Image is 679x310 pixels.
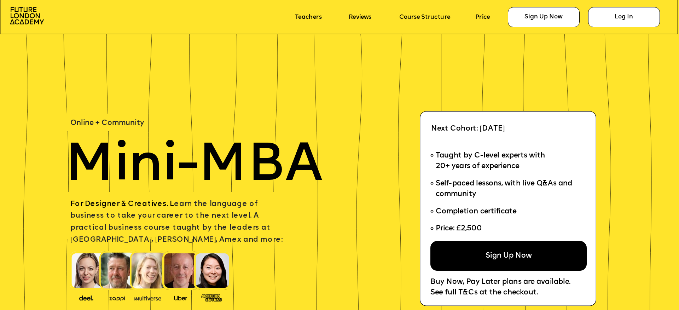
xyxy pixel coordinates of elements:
a: Teachers [295,14,321,21]
span: Price: £2,500 [436,225,482,232]
img: image-b7d05013-d886-4065-8d38-3eca2af40620.png [132,293,164,302]
a: Reviews [349,14,371,21]
span: earn the language of business to take your career to the next level. A practical business course ... [70,201,282,244]
img: image-b2f1584c-cbf7-4a77-bbe0-f56ae6ee31f2.png [104,294,130,301]
span: Taught by C-level experts with 20+ years of experience [436,152,545,170]
span: Mini-MBA [65,140,323,193]
img: image-388f4489-9820-4c53-9b08-f7df0b8d4ae2.png [73,293,99,302]
img: image-aac980e9-41de-4c2d-a048-f29dd30a0068.png [10,7,44,24]
span: Next Cohort: [DATE] [431,125,505,132]
span: Online + Community [70,119,144,127]
span: Buy Now, Pay Later plans are available. [430,278,570,286]
img: image-93eab660-639c-4de6-957c-4ae039a0235a.png [198,292,225,302]
img: image-99cff0b2-a396-4aab-8550-cf4071da2cb9.png [167,294,194,301]
span: Completion certificate [436,208,517,215]
span: For Designer & Creatives. L [70,201,174,208]
a: Price [475,14,490,21]
span: Self-paced lessons, with live Q&As and community [436,180,574,198]
a: Course Structure [399,14,450,21]
span: See full T&Cs at the checkout. [430,289,538,296]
